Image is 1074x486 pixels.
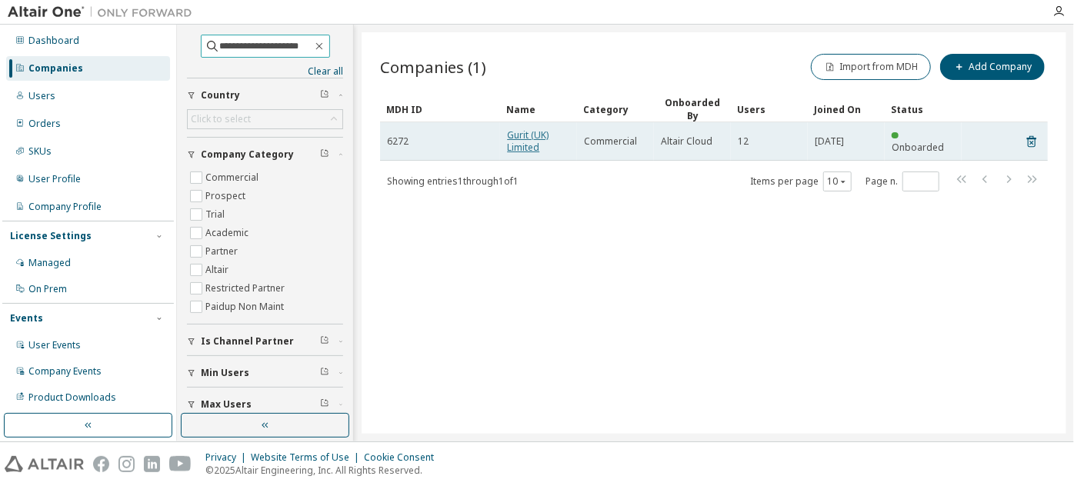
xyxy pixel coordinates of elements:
[320,367,329,379] span: Clear filter
[28,90,55,102] div: Users
[201,398,252,411] span: Max Users
[201,148,294,161] span: Company Category
[169,456,192,472] img: youtube.svg
[187,356,343,390] button: Min Users
[205,242,241,261] label: Partner
[28,62,83,75] div: Companies
[205,451,251,464] div: Privacy
[320,398,329,411] span: Clear filter
[811,54,931,80] button: Import from MDH
[940,54,1045,80] button: Add Company
[10,230,92,242] div: License Settings
[28,35,79,47] div: Dashboard
[386,97,494,121] div: MDH ID
[188,110,342,128] div: Click to select
[660,96,725,122] div: Onboarded By
[28,173,81,185] div: User Profile
[28,118,61,130] div: Orders
[28,283,67,295] div: On Prem
[892,141,944,154] span: Onboarded
[205,187,248,205] label: Prospect
[205,464,443,477] p: © 2025 Altair Engineering, Inc. All Rights Reserved.
[28,201,102,213] div: Company Profile
[584,135,637,148] span: Commercial
[205,279,288,298] label: Restricted Partner
[187,78,343,112] button: Country
[814,97,879,121] div: Joined On
[187,388,343,421] button: Max Users
[28,145,52,158] div: SKUs
[187,138,343,171] button: Company Category
[201,335,294,348] span: Is Channel Partner
[737,97,802,121] div: Users
[827,175,848,188] button: 10
[320,148,329,161] span: Clear filter
[387,135,409,148] span: 6272
[205,261,232,279] label: Altair
[187,65,343,78] a: Clear all
[320,89,329,102] span: Clear filter
[28,339,81,351] div: User Events
[661,135,712,148] span: Altair Cloud
[205,168,262,187] label: Commercial
[8,5,200,20] img: Altair One
[251,451,364,464] div: Website Terms of Use
[507,128,549,154] a: Gurit (UK) Limited
[205,205,228,224] label: Trial
[201,367,249,379] span: Min Users
[738,135,749,148] span: 12
[320,335,329,348] span: Clear filter
[891,97,956,121] div: Status
[201,89,240,102] span: Country
[10,312,43,325] div: Events
[750,171,852,191] span: Items per page
[5,456,84,472] img: altair_logo.svg
[93,456,109,472] img: facebook.svg
[380,56,486,78] span: Companies (1)
[387,175,519,188] span: Showing entries 1 through 1 of 1
[144,456,160,472] img: linkedin.svg
[28,365,102,378] div: Company Events
[118,456,135,472] img: instagram.svg
[815,135,844,148] span: [DATE]
[191,113,251,125] div: Click to select
[205,224,252,242] label: Academic
[506,97,571,121] div: Name
[364,451,443,464] div: Cookie Consent
[187,325,343,358] button: Is Channel Partner
[28,391,116,404] div: Product Downloads
[583,97,648,121] div: Category
[28,257,71,269] div: Managed
[205,298,287,316] label: Paidup Non Maint
[866,171,939,191] span: Page n.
